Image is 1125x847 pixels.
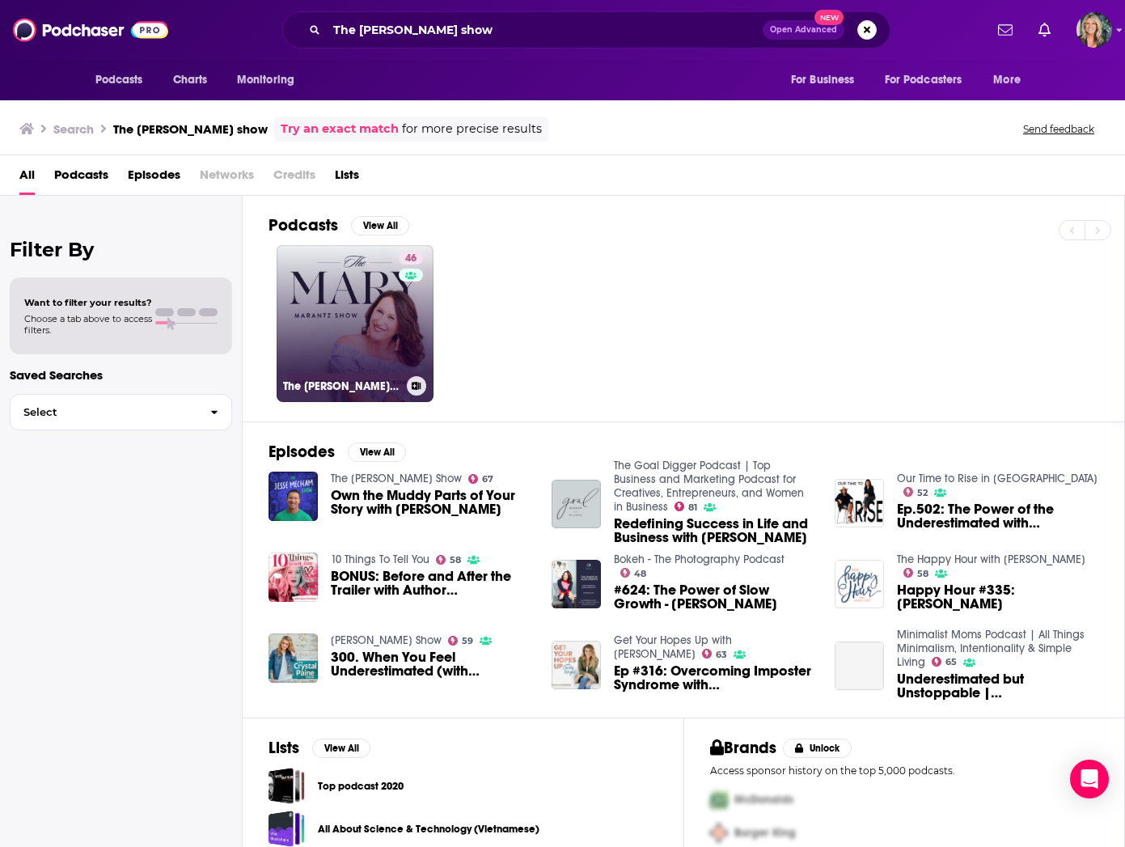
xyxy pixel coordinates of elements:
a: 81 [675,502,698,511]
span: Networks [200,162,254,195]
h3: The [PERSON_NAME] show [113,121,268,137]
p: Access sponsor history on the top 5,000 podcasts. [710,764,1099,777]
a: 59 [448,636,474,646]
h2: Brands [710,738,777,758]
a: Redefining Success in Life and Business with Mary Marantz [614,517,815,544]
span: Credits [273,162,315,195]
button: View All [351,216,409,235]
span: Open Advanced [770,26,837,34]
a: Episodes [128,162,180,195]
img: Redefining Success in Life and Business with Mary Marantz [552,480,601,529]
span: Ep.502: The Power of the Underestimated with [PERSON_NAME] [897,502,1098,530]
a: #624: The Power of Slow Growth - Mary Marantz [614,583,815,611]
span: Underestimated but Unstoppable | [PERSON_NAME] (EP44) [897,672,1098,700]
a: All [19,162,35,195]
a: Top podcast 2020 [318,777,404,795]
span: for more precise results [402,120,542,138]
a: 46 [399,252,423,265]
span: 58 [450,557,461,564]
span: For Podcasters [885,69,962,91]
button: open menu [874,65,986,95]
div: Search podcasts, credits, & more... [282,11,890,49]
span: Charts [173,69,208,91]
input: Search podcasts, credits, & more... [327,17,763,43]
span: 300. When You Feel Underestimated (with [PERSON_NAME]) [331,650,532,678]
a: 48 [620,568,647,578]
img: Ep.502: The Power of the Underestimated with Mary Marantz [835,479,884,528]
h2: Lists [269,738,299,758]
h2: Filter By [10,238,232,261]
a: 52 [903,487,928,497]
a: Underestimated but Unstoppable | Mary Marantz (EP44) [897,672,1098,700]
span: Lists [335,162,359,195]
span: McDonalds [734,793,793,807]
h3: Search [53,121,94,137]
a: Minimalist Moms Podcast | All Things Minimalism, Intentionality & Simple Living [897,628,1085,669]
a: The Jesse Mecham Show [331,472,462,485]
a: Bokeh - The Photography Podcast [614,553,785,566]
a: Top podcast 2020 [269,768,305,804]
img: #624: The Power of Slow Growth - Mary Marantz [552,560,601,609]
span: 52 [917,489,928,497]
a: Get Your Hopes Up with Christy Wright [614,633,732,661]
a: Show notifications dropdown [1032,16,1057,44]
a: Happy Hour #335: Mary Marantz [897,583,1098,611]
img: Podchaser - Follow, Share and Rate Podcasts [13,15,168,45]
a: Try an exact match [281,120,399,138]
button: open menu [84,65,164,95]
img: Own the Muddy Parts of Your Story with Mary Marantz [269,472,318,521]
span: Want to filter your results? [24,297,152,308]
h2: Podcasts [269,215,338,235]
span: Ep #316: Overcoming Imposter Syndrome with [PERSON_NAME] [614,664,815,692]
span: #624: The Power of Slow Growth - [PERSON_NAME] [614,583,815,611]
button: Send feedback [1018,122,1099,136]
span: 65 [945,659,957,666]
span: New [814,10,844,25]
a: Podcasts [54,162,108,195]
img: 300. When You Feel Underestimated (with Mary Marantz) [269,633,318,683]
a: Charts [163,65,218,95]
span: Select [11,407,197,417]
button: View All [312,739,370,758]
a: 58 [903,568,929,578]
span: Burger King [734,826,796,840]
span: 67 [482,476,493,483]
a: The Goal Digger Podcast | Top Business and Marketing Podcast for Creatives, Entrepreneurs, and Wo... [614,459,804,514]
h3: The [PERSON_NAME] Show [283,379,400,393]
span: 59 [462,637,473,645]
a: PodcastsView All [269,215,409,235]
a: 65 [932,657,958,667]
button: View All [348,443,406,462]
a: 300. When You Feel Underestimated (with Mary Marantz) [331,650,532,678]
button: Show profile menu [1076,12,1112,48]
a: Ep #316: Overcoming Imposter Syndrome with Mary Marantz [552,641,601,690]
span: More [993,69,1021,91]
span: 81 [688,504,697,511]
div: Open Intercom Messenger [1070,760,1109,798]
img: BONUS: Before and After the Trailer with Author Mary Marantz [269,553,318,602]
button: Select [10,394,232,430]
span: BONUS: Before and After the Trailer with Author [PERSON_NAME] [331,570,532,597]
span: Redefining Success in Life and Business with [PERSON_NAME] [614,517,815,544]
img: User Profile [1076,12,1112,48]
span: 63 [716,651,727,659]
a: All About Science & Technology (Vietnamese) [318,820,539,838]
a: Ep #316: Overcoming Imposter Syndrome with Mary Marantz [614,664,815,692]
h2: Episodes [269,442,335,462]
span: For Business [791,69,855,91]
a: All About Science & Technology (Vietnamese) [269,811,305,847]
span: Monitoring [237,69,294,91]
img: Happy Hour #335: Mary Marantz [835,560,884,609]
a: Show notifications dropdown [992,16,1019,44]
span: Own the Muddy Parts of Your Story with [PERSON_NAME] [331,489,532,516]
a: BONUS: Before and After the Trailer with Author Mary Marantz [331,570,532,597]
